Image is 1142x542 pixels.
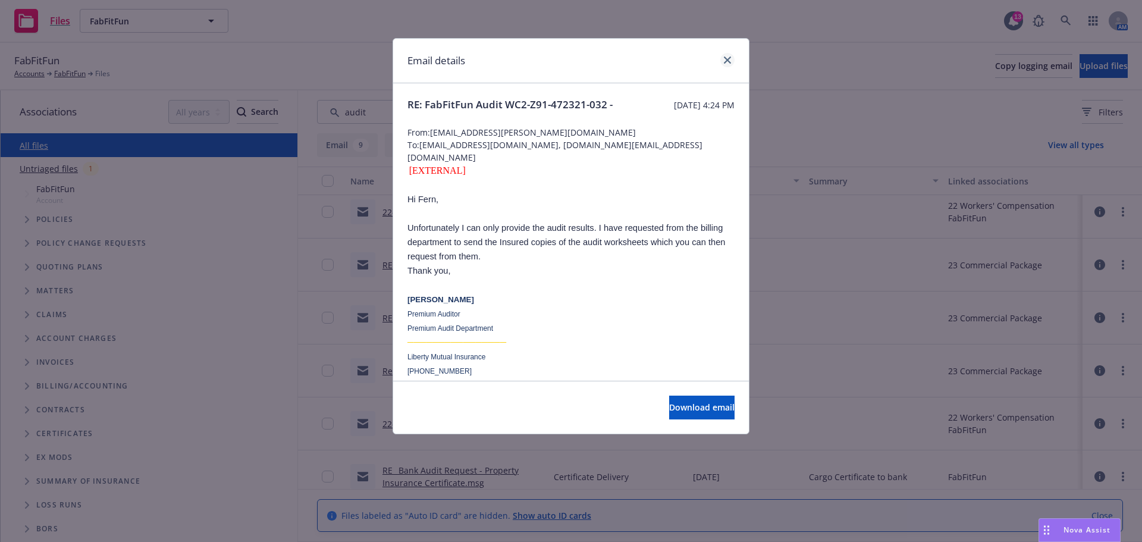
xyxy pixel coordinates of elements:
span: Download email [669,402,735,413]
span: To: [EMAIL_ADDRESS][DOMAIN_NAME], [DOMAIN_NAME][EMAIL_ADDRESS][DOMAIN_NAME] [407,139,735,164]
div: Drag to move [1039,519,1054,541]
button: Download email [669,396,735,419]
span: [PHONE_NUMBER] [407,367,472,375]
button: Nova Assist [1039,518,1121,542]
span: [DATE] 4:24 PM [674,99,735,111]
sup: th [435,381,440,387]
span: Thank you, [407,266,451,275]
span: RE: FabFitFun Audit WC2-Z91-472321-032 - [407,98,613,112]
a: close [720,53,735,67]
span: Unfortunately I can only provide the audit results. I have requested from the billing department ... [407,223,725,261]
span: Nova Assist [1063,525,1110,535]
span: [PERSON_NAME] [407,295,474,304]
span: Premium Auditor Premium Audit Department [407,310,493,333]
span: Liberty Mutual Insurance [407,353,485,361]
div: [EXTERNAL] [407,164,735,178]
span: From: [EMAIL_ADDRESS][PERSON_NAME][DOMAIN_NAME] [407,126,735,139]
span: ──────────────── [407,337,506,347]
h1: Email details [407,53,465,68]
span: Hi Fern, [407,195,438,204]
